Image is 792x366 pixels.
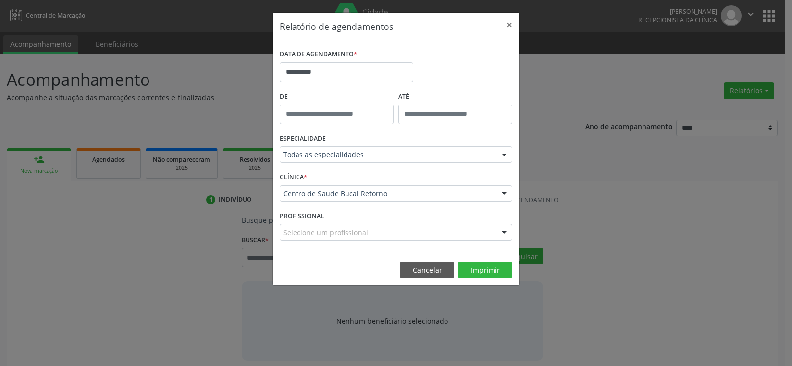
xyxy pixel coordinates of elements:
label: DATA DE AGENDAMENTO [280,47,357,62]
button: Close [499,13,519,37]
span: Centro de Saude Bucal Retorno [283,189,492,199]
label: De [280,89,394,105]
span: Selecione um profissional [283,227,368,238]
span: Todas as especialidades [283,150,492,159]
label: ATÉ [398,89,512,105]
h5: Relatório de agendamentos [280,20,393,33]
label: CLÍNICA [280,170,307,185]
button: Cancelar [400,262,454,279]
button: Imprimir [458,262,512,279]
label: PROFISSIONAL [280,209,324,224]
label: ESPECIALIDADE [280,131,326,147]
